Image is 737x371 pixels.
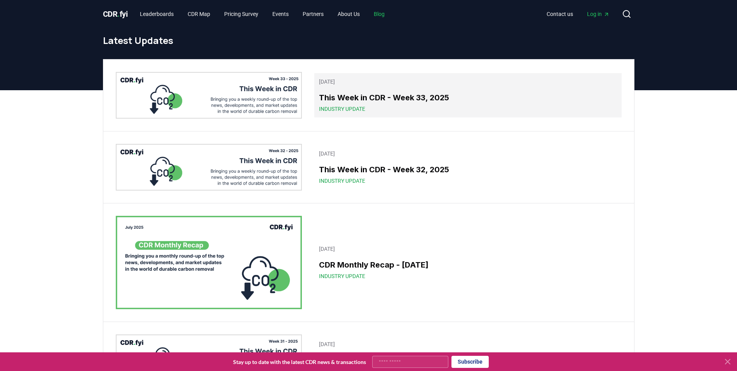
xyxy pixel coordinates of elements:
h1: Latest Updates [103,34,634,47]
a: Contact us [540,7,579,21]
a: About Us [331,7,366,21]
nav: Main [134,7,391,21]
a: CDR.fyi [103,9,128,19]
span: Industry Update [319,177,365,185]
a: [DATE]This Week in CDR - Week 32, 2025Industry Update [314,145,621,189]
a: Partners [296,7,330,21]
h3: This Week in CDR - Week 33, 2025 [319,92,617,103]
p: [DATE] [319,78,617,86]
p: [DATE] [319,245,617,253]
img: CDR Monthly Recap - July 2025 blog post image [116,216,302,309]
span: Industry Update [319,272,365,280]
a: Pricing Survey [218,7,265,21]
a: Leaderboards [134,7,180,21]
a: [DATE]CDR Monthly Recap - [DATE]Industry Update [314,240,621,285]
a: CDR Map [181,7,216,21]
span: CDR fyi [103,9,128,19]
span: . [117,9,120,19]
a: [DATE]This Week in CDR - Week 33, 2025Industry Update [314,73,621,117]
h3: CDR Monthly Recap - [DATE] [319,259,617,271]
a: Events [266,7,295,21]
img: This Week in CDR - Week 33, 2025 blog post image [116,72,302,119]
h3: This Week in CDR - Week 32, 2025 [319,164,617,175]
p: [DATE] [319,340,617,348]
span: Industry Update [319,105,365,113]
a: Blog [368,7,391,21]
img: This Week in CDR - Week 32, 2025 blog post image [116,144,302,191]
a: Log in [581,7,616,21]
nav: Main [540,7,616,21]
span: Log in [587,10,610,18]
p: [DATE] [319,150,617,157]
